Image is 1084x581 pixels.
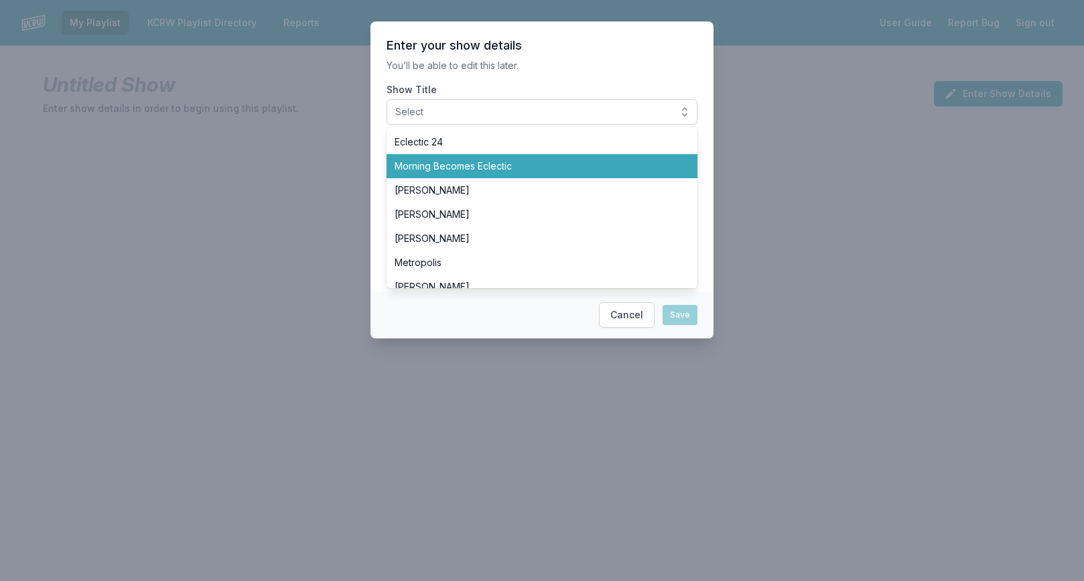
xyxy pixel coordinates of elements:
[395,184,673,197] span: [PERSON_NAME]
[395,135,673,149] span: Eclectic 24
[387,59,697,72] p: You’ll be able to edit this later.
[395,256,673,269] span: Metropolis
[387,99,697,125] button: Select
[395,159,673,173] span: Morning Becomes Eclectic
[395,208,673,221] span: [PERSON_NAME]
[395,105,670,119] span: Select
[395,232,673,245] span: [PERSON_NAME]
[663,305,697,325] button: Save
[387,38,697,54] header: Enter your show details
[387,83,697,96] label: Show Title
[599,302,655,328] button: Cancel
[395,280,673,294] span: [PERSON_NAME]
